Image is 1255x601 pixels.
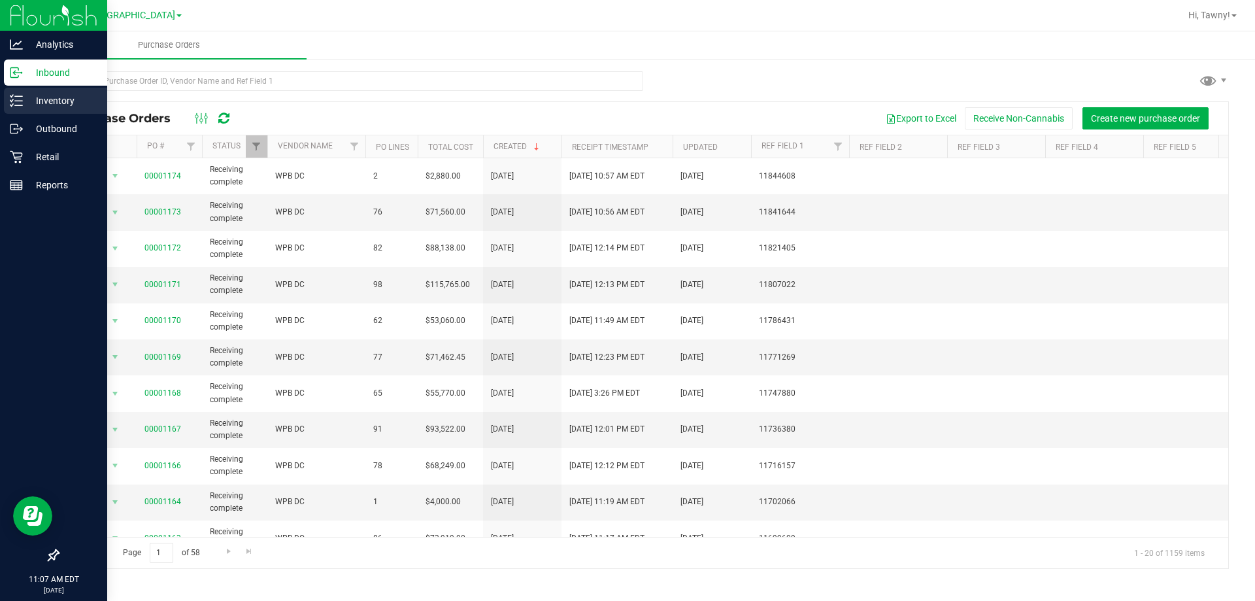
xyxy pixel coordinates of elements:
span: Receiving complete [210,490,259,515]
span: [DATE] 11:49 AM EDT [569,315,644,327]
a: Filter [344,135,365,158]
span: select [107,239,124,258]
span: 11841644 [759,206,841,218]
span: WPB DC [275,279,358,291]
inline-svg: Outbound [10,122,23,135]
span: WPB DC [275,206,358,218]
span: [DATE] [680,387,703,400]
span: 91 [373,423,410,436]
inline-svg: Analytics [10,38,23,51]
a: 00001172 [144,243,181,252]
span: $73,919.00 [426,532,465,545]
span: select [107,529,124,547]
span: [DATE] [491,206,514,218]
iframe: Resource center [13,496,52,536]
span: select [107,167,124,185]
span: [DATE] [680,170,703,182]
a: Receipt Timestamp [572,143,648,152]
span: WPB DC [275,460,358,472]
span: [DATE] 11:17 AM EDT [569,532,644,545]
a: Filter [246,135,267,158]
span: $115,765.00 [426,279,470,291]
span: 11786431 [759,315,841,327]
span: 65 [373,387,410,400]
span: Page of 58 [112,543,210,563]
span: 11716157 [759,460,841,472]
span: [DATE] 12:13 PM EDT [569,279,644,291]
span: Receiving complete [210,381,259,405]
span: $68,249.00 [426,460,465,472]
span: select [107,456,124,475]
span: WPB DC [275,532,358,545]
span: Receiving complete [210,199,259,224]
span: 11844608 [759,170,841,182]
a: PO Lines [376,143,409,152]
a: 00001164 [144,497,181,506]
span: 76 [373,206,410,218]
span: 11771269 [759,351,841,364]
span: [DATE] 10:57 AM EDT [569,170,644,182]
span: [DATE] 12:12 PM EDT [569,460,644,472]
span: WPB DC [275,423,358,436]
span: [DATE] [680,242,703,254]
span: [DATE] [491,351,514,364]
span: $4,000.00 [426,496,461,508]
span: 98 [373,279,410,291]
span: [DATE] [491,532,514,545]
a: 00001168 [144,388,181,398]
p: Reports [23,177,101,193]
span: WPB DC [275,170,358,182]
inline-svg: Reports [10,179,23,192]
span: [DATE] [680,532,703,545]
span: [DATE] [680,315,703,327]
input: 1 [150,543,173,563]
span: select [107,421,124,439]
span: [DATE] 12:23 PM EDT [569,351,644,364]
span: [DATE] 12:01 PM EDT [569,423,644,436]
button: Create new purchase order [1082,107,1209,129]
a: 00001170 [144,316,181,325]
p: Inbound [23,65,101,80]
p: Retail [23,149,101,165]
span: 1 - 20 of 1159 items [1124,543,1215,562]
span: [DATE] 10:56 AM EDT [569,206,644,218]
span: [DATE] [491,170,514,182]
span: 11821405 [759,242,841,254]
input: Search Purchase Order ID, Vendor Name and Ref Field 1 [58,71,643,91]
a: Updated [683,143,718,152]
a: Ref Field 5 [1154,143,1196,152]
a: Vendor Name [278,141,333,150]
a: Total Cost [428,143,473,152]
span: [DATE] [680,351,703,364]
span: [DATE] [491,242,514,254]
a: 00001169 [144,352,181,362]
span: Receiving complete [210,417,259,442]
span: 1 [373,496,410,508]
a: Go to the next page [219,543,238,560]
button: Export to Excel [877,107,965,129]
span: Receiving complete [210,453,259,478]
span: [DATE] [680,279,703,291]
a: 00001166 [144,461,181,470]
span: 11747880 [759,387,841,400]
p: 11:07 AM EDT [6,574,101,585]
span: 77 [373,351,410,364]
a: Status [212,141,241,150]
a: Created [494,142,542,151]
p: [DATE] [6,585,101,595]
span: select [107,312,124,330]
span: [DATE] [491,387,514,400]
span: Receiving complete [210,163,259,188]
span: [DATE] [491,460,514,472]
span: $55,770.00 [426,387,465,400]
span: WPB DC [275,315,358,327]
a: 00001167 [144,424,181,434]
span: Receiving complete [210,526,259,551]
span: Receiving complete [210,345,259,369]
span: [DATE] 11:19 AM EDT [569,496,644,508]
inline-svg: Inventory [10,94,23,107]
span: 11807022 [759,279,841,291]
span: WPB DC [275,242,358,254]
a: Ref Field 3 [958,143,1000,152]
span: 11699609 [759,532,841,545]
